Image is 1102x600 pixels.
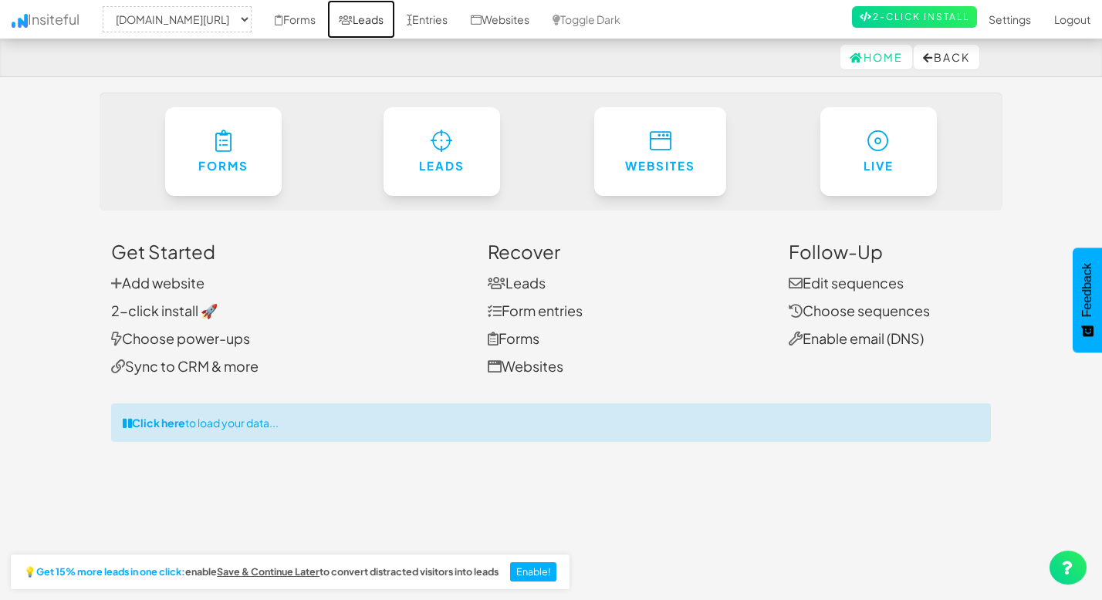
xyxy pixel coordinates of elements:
[414,160,470,173] h6: Leads
[488,274,546,292] a: Leads
[111,357,259,375] a: Sync to CRM & more
[852,6,977,28] a: 2-Click Install
[12,14,28,28] img: icon.png
[914,45,979,69] button: Back
[625,160,695,173] h6: Websites
[111,241,465,261] h3: Get Started
[510,562,557,582] button: Enable!
[217,567,319,578] a: Save & Continue Later
[488,357,563,375] a: Websites
[165,107,282,196] a: Forms
[384,107,501,196] a: Leads
[1073,248,1102,352] button: Feedback - Show survey
[24,567,499,578] h2: 💡 enable to convert distracted visitors into leads
[111,274,205,292] a: Add website
[851,160,907,173] h6: Live
[111,302,218,319] a: 2-click install 🚀
[1080,263,1094,317] span: Feedback
[217,565,319,578] u: Save & Continue Later
[36,567,185,578] strong: Get 15% more leads in one click:
[789,241,992,261] h3: Follow-Up
[132,416,185,430] strong: Click here
[789,329,924,347] a: Enable email (DNS)
[111,403,991,442] div: to load your data...
[840,45,912,69] a: Home
[488,302,583,319] a: Form entries
[488,329,539,347] a: Forms
[594,107,726,196] a: Websites
[111,329,250,347] a: Choose power-ups
[488,241,766,261] h3: Recover
[789,302,930,319] a: Choose sequences
[789,274,904,292] a: Edit sequences
[820,107,938,196] a: Live
[196,160,252,173] h6: Forms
